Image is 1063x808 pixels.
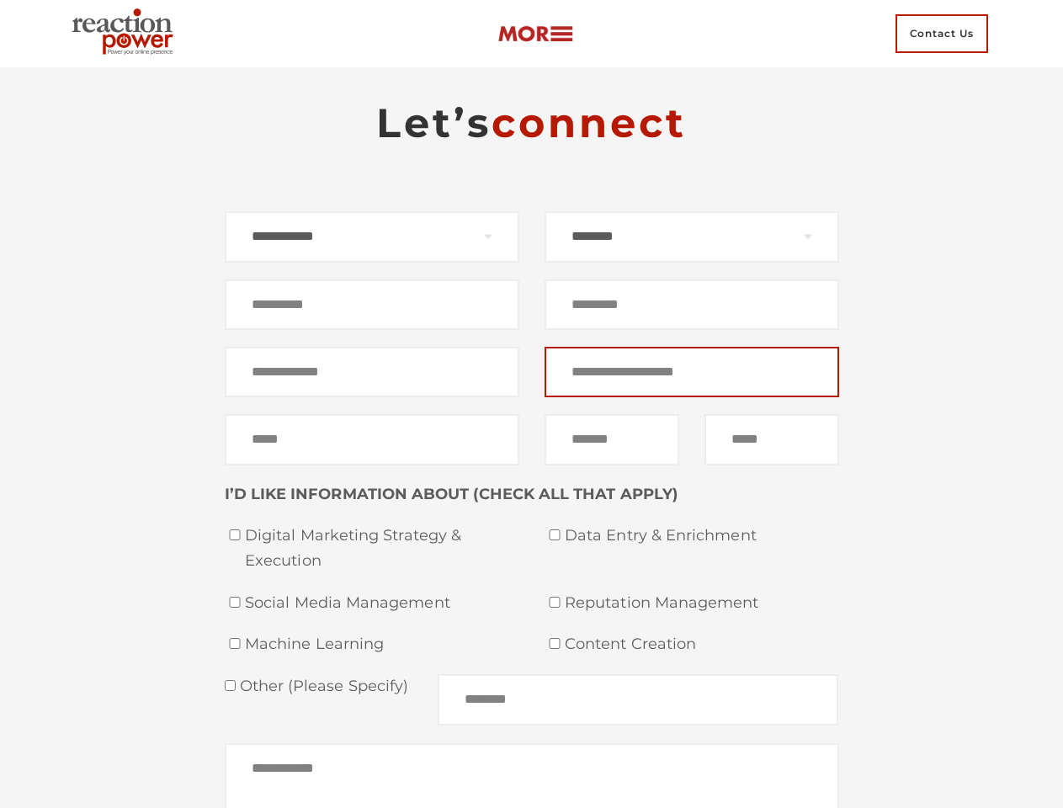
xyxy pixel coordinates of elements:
[497,24,573,44] img: more-btn.png
[65,3,187,64] img: Executive Branding | Personal Branding Agency
[245,524,519,573] span: Digital Marketing Strategy & Execution
[245,591,519,616] span: Social Media Management
[236,677,409,695] span: Other (please specify)
[896,14,988,53] span: Contact Us
[565,524,839,549] span: Data Entry & Enrichment
[492,98,687,147] span: connect
[565,632,839,657] span: Content Creation
[225,98,839,148] h2: Let’s
[565,591,839,616] span: Reputation Management
[245,632,519,657] span: Machine Learning
[225,485,678,503] strong: I’D LIKE INFORMATION ABOUT (CHECK ALL THAT APPLY)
